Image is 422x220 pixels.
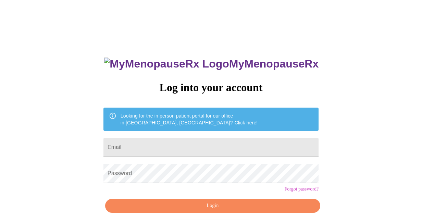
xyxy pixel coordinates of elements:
a: Forgot password? [284,186,319,192]
a: Click here! [235,120,258,125]
button: Login [105,199,320,213]
h3: MyMenopauseRx [104,58,319,70]
img: MyMenopauseRx Logo [104,58,229,70]
h3: Log into your account [103,81,319,94]
span: Login [113,201,312,210]
div: Looking for the in person patient portal for our office in [GEOGRAPHIC_DATA], [GEOGRAPHIC_DATA]? [121,110,258,129]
